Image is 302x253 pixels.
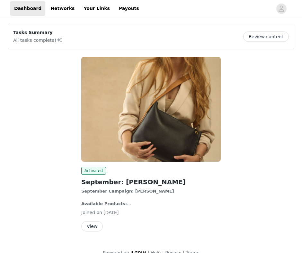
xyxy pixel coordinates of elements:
[47,1,78,16] a: Networks
[10,1,45,16] a: Dashboard
[13,29,63,36] p: Tasks Summary
[81,189,174,194] strong: September Campaign: [PERSON_NAME]
[81,57,221,162] img: HOBO Bags
[81,177,221,187] h2: September: [PERSON_NAME]
[81,167,106,175] span: Activated
[13,36,63,44] p: All tasks complete!
[81,221,103,231] button: View
[103,210,119,215] span: [DATE]
[80,1,114,16] a: Your Links
[243,32,289,42] button: Review content
[81,224,103,229] a: View
[81,201,131,206] strong: Available Products:
[278,4,284,14] div: avatar
[81,210,102,215] span: Joined on
[115,1,143,16] a: Payouts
